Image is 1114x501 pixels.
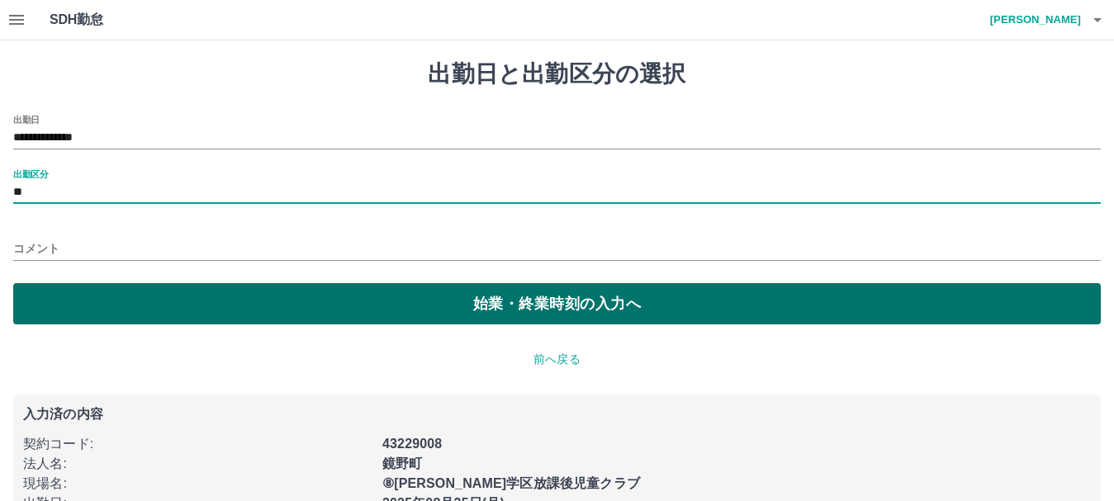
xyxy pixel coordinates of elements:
[13,60,1101,88] h1: 出勤日と出勤区分の選択
[23,434,372,454] p: 契約コード :
[13,168,48,180] label: 出勤区分
[13,113,40,125] label: 出勤日
[382,456,422,470] b: 鏡野町
[13,283,1101,324] button: 始業・終業時刻の入力へ
[382,437,442,451] b: 43229008
[23,454,372,474] p: 法人名 :
[23,474,372,494] p: 現場名 :
[23,408,1091,421] p: 入力済の内容
[13,351,1101,368] p: 前へ戻る
[382,476,640,490] b: ⑧[PERSON_NAME]学区放課後児童クラブ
